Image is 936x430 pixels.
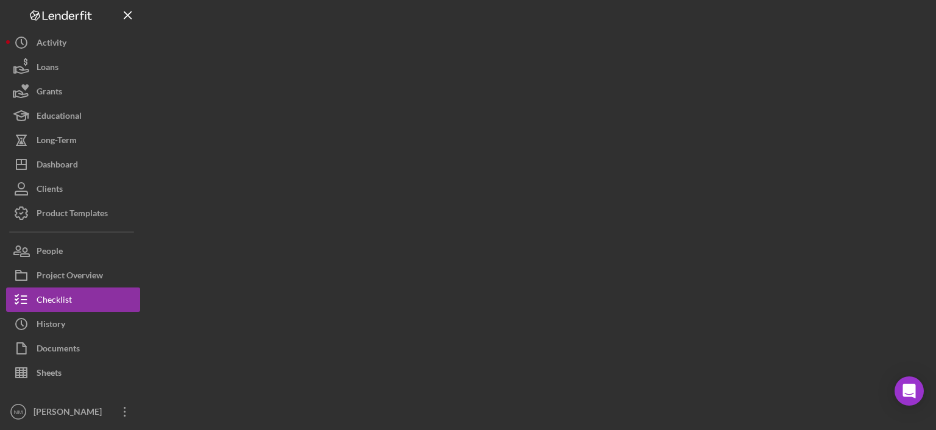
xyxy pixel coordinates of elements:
[895,376,924,406] div: Open Intercom Messenger
[37,201,108,228] div: Product Templates
[6,30,140,55] button: Activity
[14,409,23,415] text: NM
[6,400,140,424] button: NM[PERSON_NAME]
[37,263,103,291] div: Project Overview
[37,336,80,364] div: Documents
[37,152,78,180] div: Dashboard
[6,104,140,128] button: Educational
[6,201,140,225] button: Product Templates
[37,239,63,266] div: People
[6,79,140,104] button: Grants
[37,287,72,315] div: Checklist
[6,152,140,177] button: Dashboard
[37,312,65,339] div: History
[37,177,63,204] div: Clients
[6,55,140,79] button: Loans
[6,128,140,152] button: Long-Term
[6,336,140,361] button: Documents
[6,312,140,336] button: History
[37,55,58,82] div: Loans
[6,361,140,385] button: Sheets
[37,79,62,107] div: Grants
[37,128,77,155] div: Long-Term
[6,177,140,201] button: Clients
[6,239,140,263] button: People
[37,361,62,388] div: Sheets
[37,30,66,58] div: Activity
[37,104,82,131] div: Educational
[30,400,110,427] div: [PERSON_NAME]
[6,287,140,312] button: Checklist
[6,263,140,287] button: Project Overview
